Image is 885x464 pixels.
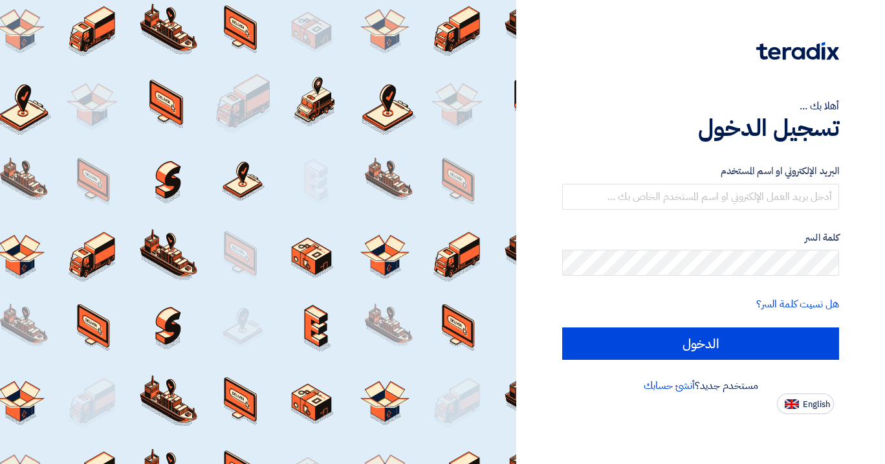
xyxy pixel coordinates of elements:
[562,230,839,245] label: كلمة السر
[785,399,799,409] img: en-US.png
[777,393,834,414] button: English
[756,296,839,312] a: هل نسيت كلمة السر؟
[562,98,839,114] div: أهلا بك ...
[803,400,830,409] span: English
[562,114,839,142] h1: تسجيل الدخول
[562,164,839,179] label: البريد الإلكتروني او اسم المستخدم
[562,378,839,393] div: مستخدم جديد؟
[562,327,839,360] input: الدخول
[562,184,839,210] input: أدخل بريد العمل الإلكتروني او اسم المستخدم الخاص بك ...
[756,42,839,60] img: Teradix logo
[644,378,695,393] a: أنشئ حسابك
